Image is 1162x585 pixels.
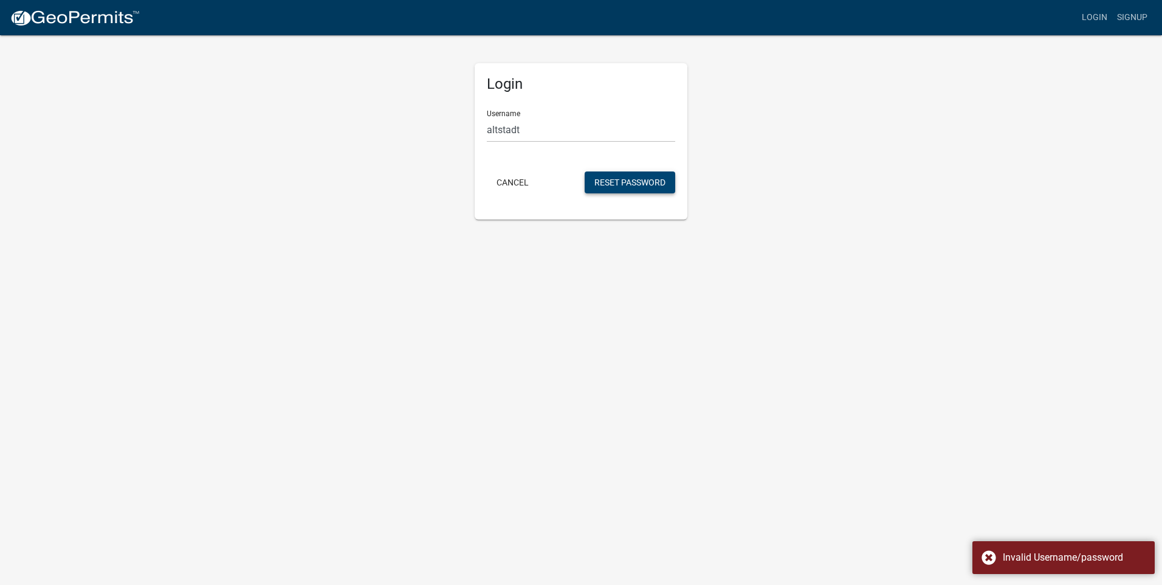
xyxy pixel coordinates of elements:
h5: Login [487,75,675,93]
button: Cancel [487,171,538,193]
a: Signup [1112,6,1152,29]
a: Login [1077,6,1112,29]
button: Reset Password [585,171,675,193]
div: Invalid Username/password [1003,550,1146,565]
